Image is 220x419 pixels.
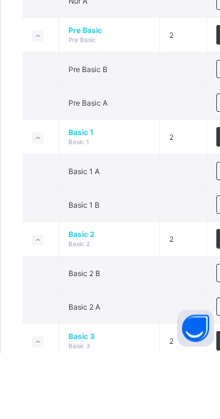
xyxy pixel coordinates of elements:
button: Open asap [177,376,214,413]
span: Basic 2 [68,296,150,305]
span: Basic 3 [68,398,150,407]
span: Pre Basic B [68,131,108,140]
span: 2 [169,403,174,412]
span: 2 [169,97,174,106]
span: 2 [169,301,174,310]
span: Basic 2 B [68,335,100,344]
span: Basic 3 [68,409,90,416]
span: Basic 1 [68,194,150,203]
span: Nursery [68,1,92,8]
span: Basic 1 [68,205,89,212]
span: Basic 1 B [68,267,100,276]
span: Pre Basic [68,92,150,101]
span: Nur A [68,63,87,72]
span: Pre Basic [68,103,96,110]
span: 2 [169,199,174,208]
span: Nur B [68,29,87,38]
span: Basic 2 A [68,369,100,378]
span: Basic 1 A [68,233,100,242]
span: Pre Basic A [68,165,108,174]
span: Basic 2 [68,307,90,314]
